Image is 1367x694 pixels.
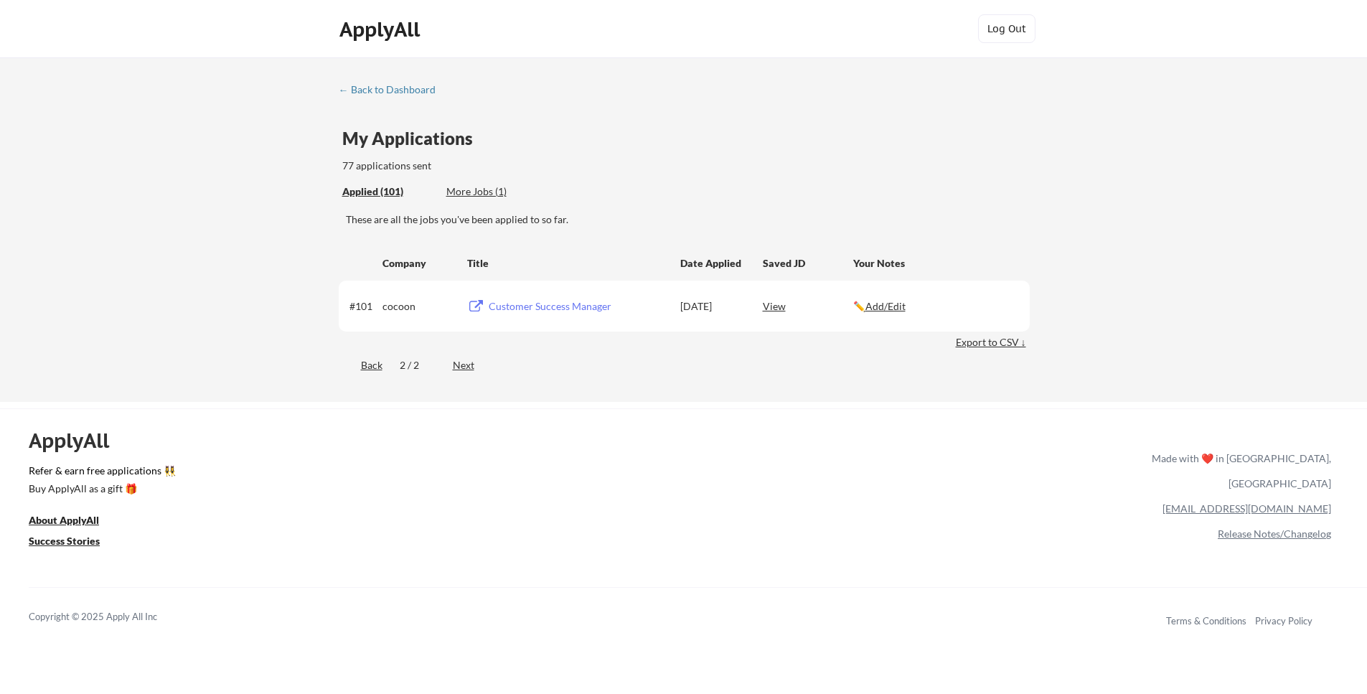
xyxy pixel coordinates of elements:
div: Company [382,256,454,271]
a: Privacy Policy [1255,615,1312,627]
div: These are all the jobs you've been applied to so far. [346,212,1030,227]
a: ← Back to Dashboard [339,84,446,98]
div: Made with ❤️ in [GEOGRAPHIC_DATA], [GEOGRAPHIC_DATA] [1146,446,1331,496]
div: Date Applied [680,256,743,271]
div: ✏️ [853,299,1017,314]
div: 77 applications sent [342,159,620,173]
div: ApplyAll [339,17,424,42]
div: Customer Success Manager [489,299,667,314]
u: Add/Edit [865,300,906,312]
div: [DATE] [680,299,743,314]
div: Back [339,358,382,372]
div: 2 / 2 [400,358,436,372]
a: About ApplyAll [29,512,119,530]
div: ApplyAll [29,428,126,453]
div: Next [453,358,491,372]
div: ← Back to Dashboard [339,85,446,95]
u: About ApplyAll [29,514,99,526]
div: Export to CSV ↓ [956,335,1030,350]
div: cocoon [382,299,454,314]
a: [EMAIL_ADDRESS][DOMAIN_NAME] [1162,502,1331,515]
a: Release Notes/Changelog [1218,527,1331,540]
a: Success Stories [29,533,119,551]
div: More Jobs (1) [446,184,552,199]
div: Buy ApplyAll as a gift 🎁 [29,484,172,494]
a: Buy ApplyAll as a gift 🎁 [29,481,172,499]
div: Applied (101) [342,184,436,199]
u: Success Stories [29,535,100,547]
div: View [763,293,853,319]
div: Copyright © 2025 Apply All Inc [29,610,194,624]
div: Saved JD [763,250,853,276]
button: Log Out [978,14,1035,43]
div: Title [467,256,667,271]
a: Terms & Conditions [1166,615,1246,627]
div: #101 [349,299,377,314]
div: Your Notes [853,256,1017,271]
div: My Applications [342,130,484,147]
a: Refer & earn free applications 👯‍♀️ [29,466,852,481]
div: These are job applications we think you'd be a good fit for, but couldn't apply you to automatica... [446,184,552,200]
div: These are all the jobs you've been applied to so far. [342,184,436,200]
